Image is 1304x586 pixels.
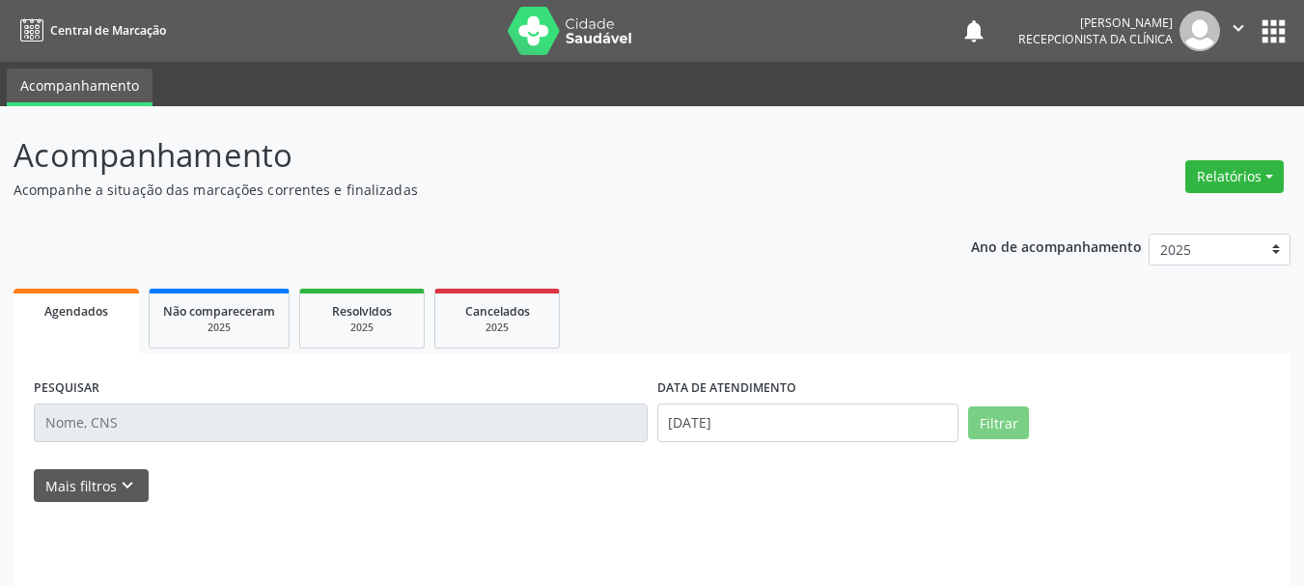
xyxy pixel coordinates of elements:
a: Acompanhamento [7,69,153,106]
div: [PERSON_NAME] [1018,14,1173,31]
span: Central de Marcação [50,22,166,39]
span: Resolvidos [332,303,392,320]
span: Não compareceram [163,303,275,320]
img: img [1179,11,1220,51]
button: Mais filtroskeyboard_arrow_down [34,469,149,503]
i:  [1228,17,1249,39]
span: Agendados [44,303,108,320]
span: Cancelados [465,303,530,320]
p: Acompanhamento [14,131,907,180]
button: notifications [960,17,987,44]
span: Recepcionista da clínica [1018,31,1173,47]
a: Central de Marcação [14,14,166,46]
p: Acompanhe a situação das marcações correntes e finalizadas [14,180,907,200]
input: Nome, CNS [34,404,648,442]
div: 2025 [163,321,275,335]
button:  [1220,11,1257,51]
button: Filtrar [968,406,1029,439]
i: keyboard_arrow_down [117,475,138,496]
p: Ano de acompanhamento [971,234,1142,258]
div: 2025 [314,321,410,335]
div: 2025 [449,321,545,335]
button: apps [1257,14,1290,48]
label: PESQUISAR [34,374,99,404]
input: Selecione um intervalo [657,404,959,442]
button: Relatórios [1185,160,1284,193]
label: DATA DE ATENDIMENTO [657,374,796,404]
